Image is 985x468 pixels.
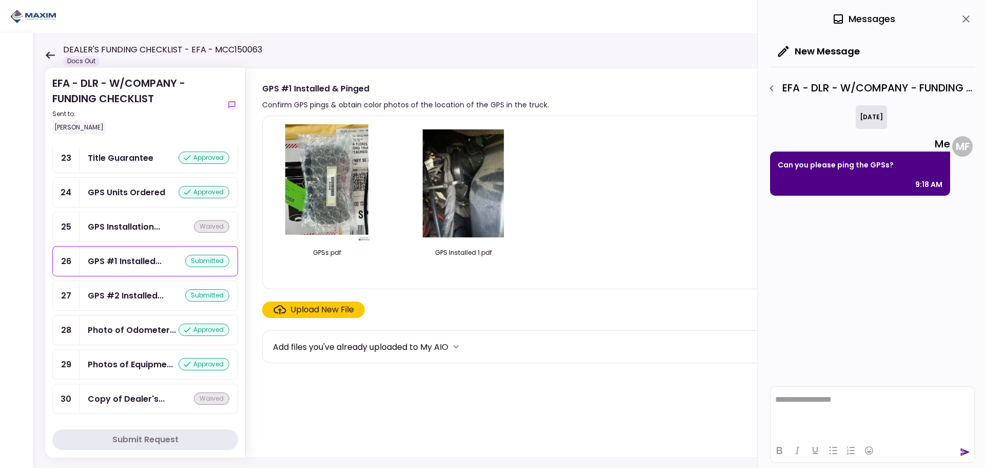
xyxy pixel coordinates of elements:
[88,152,153,164] div: Title Guarantee
[52,384,238,414] a: 30Copy of Dealer's Warrantywaived
[770,38,868,65] button: New Message
[915,178,942,191] div: 9:18 AM
[52,429,238,450] button: Submit Request
[10,9,56,24] img: Partner icon
[52,143,238,173] a: 23Title Guaranteeapproved
[185,255,229,267] div: submitted
[960,447,970,457] button: send
[778,159,942,171] p: Can you please ping the GPSs?
[832,11,895,27] div: Messages
[789,443,806,458] button: Italic
[957,10,975,28] button: close
[860,443,878,458] button: Emojis
[112,434,179,446] div: Submit Request
[63,56,100,66] div: Docs Out
[770,136,950,152] div: Me
[273,248,381,257] div: GPSs.pdf
[290,304,354,316] div: Upload New File
[824,443,842,458] button: Bullet list
[53,350,80,379] div: 29
[409,248,517,257] div: GPS Installed 1.pdf
[88,392,165,405] div: Copy of Dealer's Warranty
[88,186,165,199] div: GPS Units Ordered
[262,302,365,318] span: Click here to upload the required document
[448,339,464,354] button: more
[179,186,229,198] div: approved
[52,349,238,380] a: 29Photos of Equipment Exteriorapproved
[771,387,974,438] iframe: Rich Text Area
[194,220,229,233] div: waived
[763,80,975,97] div: EFA - DLR - W/COMPANY - FUNDING CHECKLIST - GPS #1 Installed & Pinged
[53,384,80,414] div: 30
[273,341,448,353] div: Add files you've already uploaded to My AIO
[52,246,238,276] a: 26GPS #1 Installed & Pingedsubmitted
[179,358,229,370] div: approved
[52,76,222,134] div: EFA - DLR - W/COMPANY - FUNDING CHECKLIST
[53,315,80,345] div: 28
[842,443,860,458] button: Numbered list
[53,178,80,207] div: 24
[53,143,80,173] div: 23
[53,247,80,276] div: 26
[52,177,238,208] a: 24GPS Units Orderedapproved
[194,392,229,405] div: waived
[52,212,238,242] a: 25GPS Installation Requestedwaived
[856,105,887,129] div: [DATE]
[88,220,160,233] div: GPS Installation Requested
[52,280,238,311] a: 27GPS #2 Installed & Pingedsubmitted
[88,358,173,371] div: Photos of Equipment Exterior
[245,68,964,458] div: GPS #1 Installed & PingedConfirm GPS pings & obtain color photos of the location of the GPS in th...
[806,443,824,458] button: Underline
[262,82,549,95] div: GPS #1 Installed & Pinged
[179,152,229,164] div: approved
[63,44,262,56] h1: DEALER'S FUNDING CHECKLIST - EFA - MCC150063
[52,315,238,345] a: 28Photo of Odometer or Reefer hoursapproved
[88,324,176,336] div: Photo of Odometer or Reefer hours
[88,289,164,302] div: GPS #2 Installed & Pinged
[53,281,80,310] div: 27
[179,324,229,336] div: approved
[185,289,229,302] div: submitted
[88,255,162,268] div: GPS #1 Installed & Pinged
[952,136,973,157] div: M F
[771,443,788,458] button: Bold
[52,121,106,134] div: [PERSON_NAME]
[262,99,549,111] div: Confirm GPS pings & obtain color photos of the location of the GPS in the truck.
[226,99,238,111] button: show-messages
[53,212,80,241] div: 25
[52,109,222,119] div: Sent to:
